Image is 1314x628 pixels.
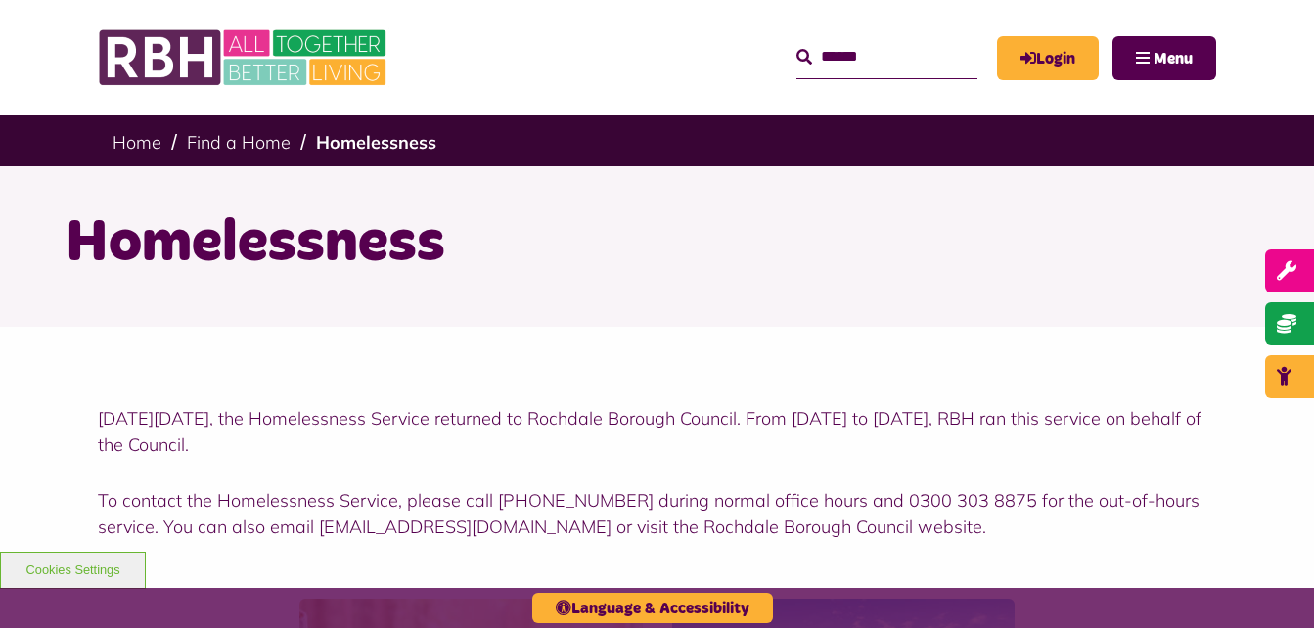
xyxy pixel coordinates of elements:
iframe: Netcall Web Assistant for live chat [1226,540,1314,628]
a: visit the Rochdale Borough Council website [637,516,982,538]
h1: Homelessness [66,205,1249,282]
img: RBH [98,20,391,96]
a: MyRBH [997,36,1099,80]
a: Home [113,131,161,154]
p: [DATE][DATE], the Homelessness Service returned to Rochdale Borough Council. From [DATE] to [DATE... [98,405,1216,458]
span: . [632,516,986,538]
button: Language & Accessibility [532,593,773,623]
a: Find a Home [187,131,291,154]
a: Homelessness [316,131,436,154]
p: To contact the Homelessness Service, please call [PHONE_NUMBER] during normal office hours and 03... [98,487,1216,540]
span: Menu [1154,51,1193,67]
button: Navigation [1112,36,1216,80]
